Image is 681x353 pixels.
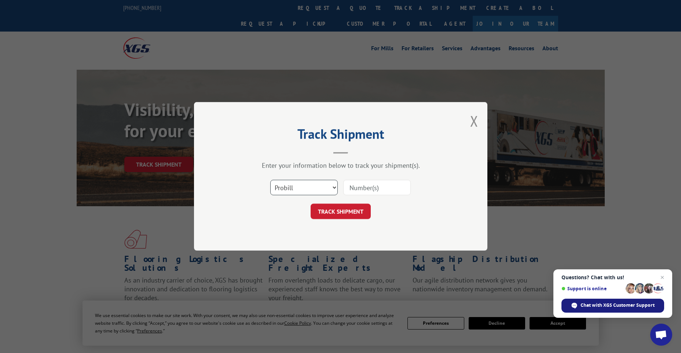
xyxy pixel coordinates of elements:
[581,302,655,309] span: Chat with XGS Customer Support
[343,180,411,196] input: Number(s)
[650,324,672,346] div: Open chat
[470,111,478,131] button: Close modal
[311,204,371,219] button: TRACK SHIPMENT
[561,286,623,291] span: Support is online
[658,273,667,282] span: Close chat
[561,274,664,280] span: Questions? Chat with us!
[231,129,451,143] h2: Track Shipment
[561,299,664,313] div: Chat with XGS Customer Support
[231,161,451,170] div: Enter your information below to track your shipment(s).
